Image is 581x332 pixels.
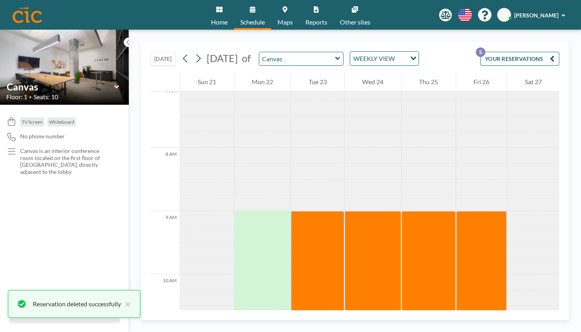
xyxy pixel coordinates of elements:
[242,52,251,64] span: of
[20,147,113,175] p: Canvas is an interior conference room located on the first floor of [GEOGRAPHIC_DATA], directly a...
[211,19,228,25] span: Home
[476,47,485,57] p: 5
[352,53,396,64] span: WEEKLY VIEW
[514,12,558,19] span: [PERSON_NAME]
[507,72,559,92] div: Sat 27
[207,52,238,64] span: [DATE]
[345,72,401,92] div: Wed 24
[7,81,114,92] input: Canvas
[151,85,180,148] div: 7 AM
[34,93,58,101] span: Seats: 10
[33,299,121,309] div: Reservation deleted successfully
[291,72,344,92] div: Tue 23
[350,52,419,65] div: Search for option
[306,19,327,25] span: Reports
[13,7,42,23] img: organization-logo
[29,94,32,100] span: •
[402,72,456,92] div: Thu 25
[234,72,291,92] div: Mon 22
[151,211,180,274] div: 9 AM
[151,52,175,66] button: [DATE]
[340,19,370,25] span: Other sites
[151,148,180,211] div: 8 AM
[277,19,293,25] span: Maps
[49,119,74,125] span: Whiteboard
[121,299,130,309] button: close
[240,19,265,25] span: Schedule
[6,93,27,101] span: Floor: 1
[22,119,43,125] span: TV Screen
[259,52,335,65] input: Canvas
[397,53,406,64] input: Search for option
[456,72,507,92] div: Fri 26
[480,52,559,66] button: YOUR RESERVATIONS5
[20,133,65,140] span: No phone number
[501,11,507,19] span: JP
[180,72,234,92] div: Sun 21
